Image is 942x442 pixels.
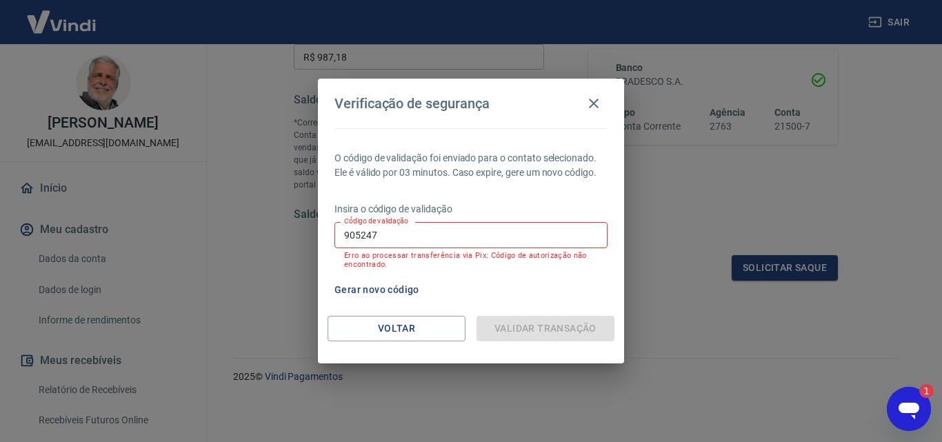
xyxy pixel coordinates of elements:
p: Erro ao processar transferência via Pix: Código de autorização não encontrado. [344,251,598,269]
p: O código de validação foi enviado para o contato selecionado. Ele é válido por 03 minutos. Caso e... [334,151,608,180]
iframe: Botão para iniciar a janela de mensagens, 1 mensagem não lida [887,387,931,431]
h4: Verificação de segurança [334,95,490,112]
p: Insira o código de validação [334,202,608,217]
button: Voltar [328,316,465,341]
label: Código de validação [344,216,408,226]
iframe: Número de mensagens não lidas [906,384,934,398]
button: Gerar novo código [329,277,425,303]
